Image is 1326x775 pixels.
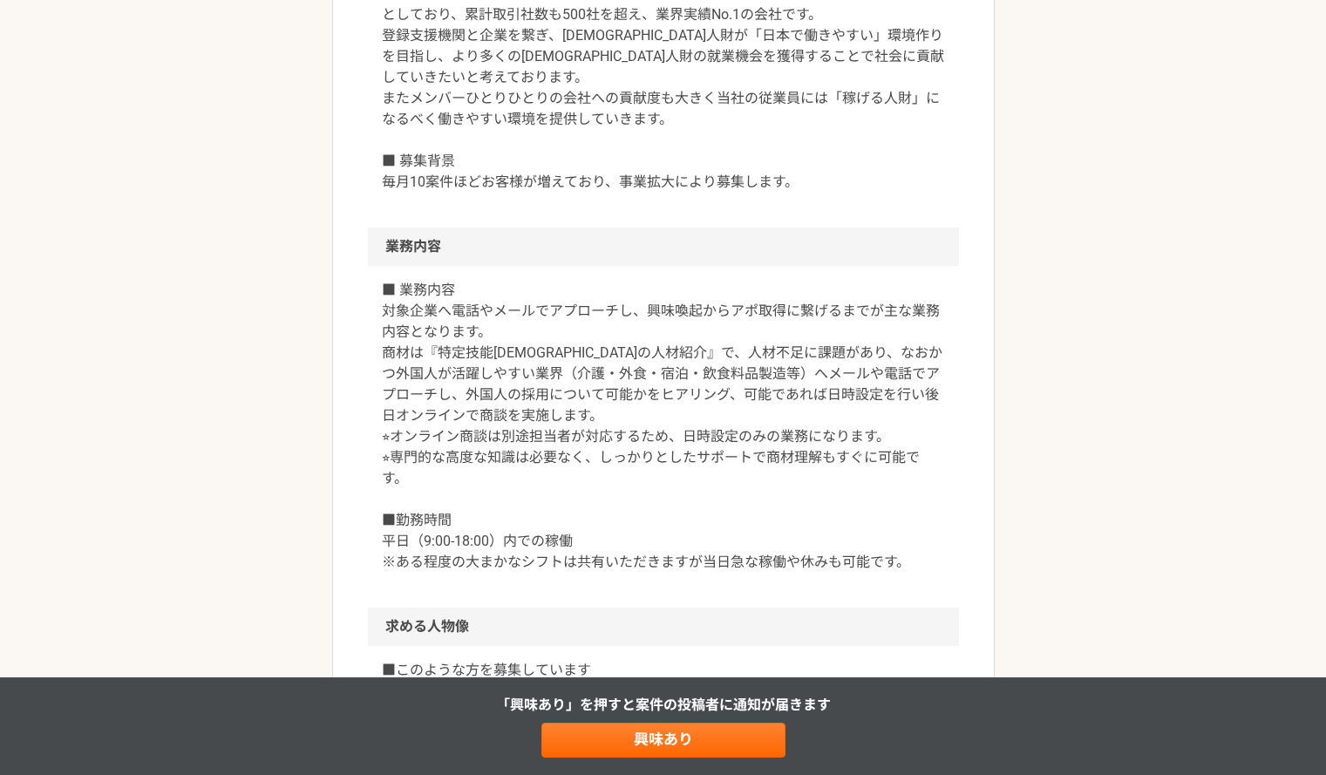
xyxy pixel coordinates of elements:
[541,723,785,758] a: 興味あり
[368,228,959,266] h2: 業務内容
[382,280,945,573] p: ■ 業務内容 対象企業へ電話やメールでアプローチし、興味喚起からアポ取得に繋げるまでが主な業務内容となります。 商材は『特定技能[DEMOGRAPHIC_DATA]の人材紹介』で、人材不足に課題...
[382,660,945,744] p: ■このような方を募集しています ・営業経験を活かしたい ・過去にテレアポの経験があり、活かしたいと思っている ・営業経験1年以上（テレアポ・訪販問わず）
[368,608,959,646] h2: 求める人物像
[496,695,831,716] p: 「興味あり」を押すと 案件の投稿者に通知が届きます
